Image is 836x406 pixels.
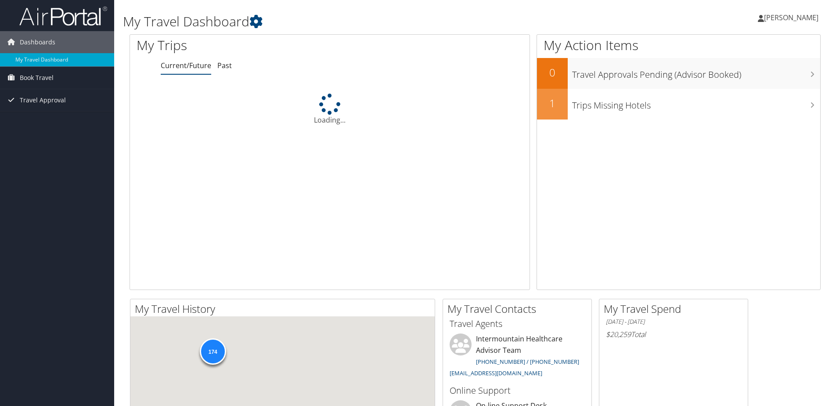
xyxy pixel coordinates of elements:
span: Book Travel [20,67,54,89]
h1: My Action Items [537,36,820,54]
h1: My Trips [137,36,357,54]
div: 174 [199,338,226,365]
h2: 1 [537,96,568,111]
a: Past [217,61,232,70]
span: Dashboards [20,31,55,53]
span: $20,259 [606,330,631,339]
a: 0Travel Approvals Pending (Advisor Booked) [537,58,820,89]
h6: [DATE] - [DATE] [606,318,741,326]
a: [PHONE_NUMBER] / [PHONE_NUMBER] [476,358,579,366]
h2: My Travel History [135,301,435,316]
h1: My Travel Dashboard [123,12,592,31]
img: airportal-logo.png [19,6,107,26]
h3: Travel Agents [450,318,585,330]
h3: Trips Missing Hotels [572,95,820,112]
span: [PERSON_NAME] [764,13,818,22]
h3: Online Support [450,384,585,397]
span: Travel Approval [20,89,66,111]
h6: Total [606,330,741,339]
h2: My Travel Spend [604,301,748,316]
a: 1Trips Missing Hotels [537,89,820,120]
h3: Travel Approvals Pending (Advisor Booked) [572,64,820,81]
a: [PERSON_NAME] [758,4,827,31]
a: Current/Future [161,61,211,70]
div: Loading... [130,94,530,125]
li: Intermountain Healthcare Advisor Team [445,333,589,381]
h2: 0 [537,65,568,80]
a: [EMAIL_ADDRESS][DOMAIN_NAME] [450,369,542,377]
h2: My Travel Contacts [447,301,591,316]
